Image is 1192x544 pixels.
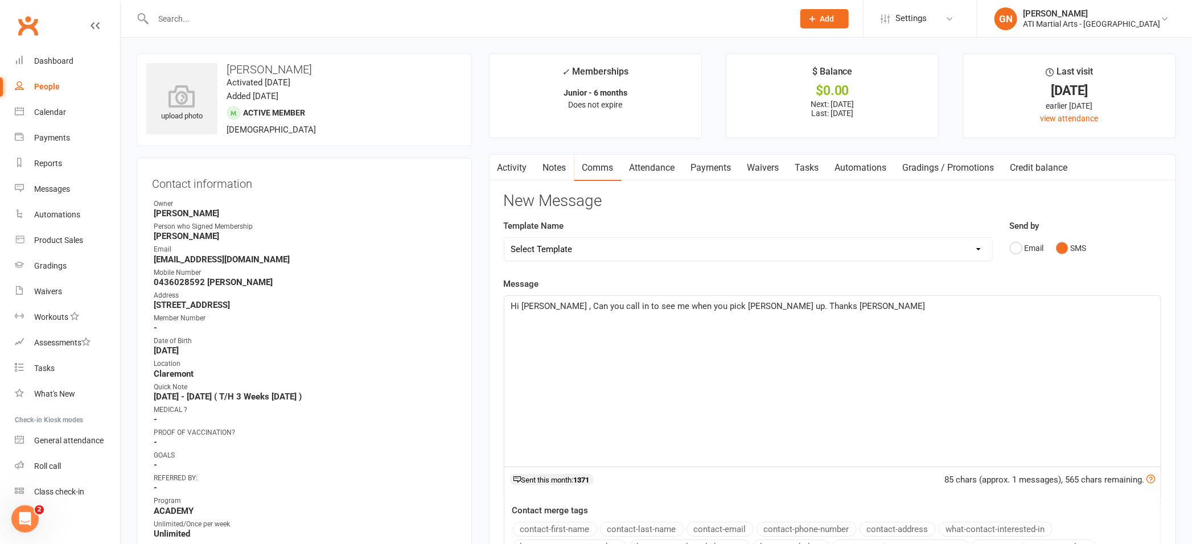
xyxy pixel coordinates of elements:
div: [DATE] [974,85,1165,97]
div: General attendance [34,436,104,445]
div: 85 chars (approx. 1 messages), 565 chars remaining. [944,473,1155,487]
button: contact-last-name [600,522,684,537]
strong: [EMAIL_ADDRESS][DOMAIN_NAME] [154,254,457,265]
p: Next: [DATE] Last: [DATE] [737,100,928,118]
a: Gradings / Promotions [895,155,1002,181]
div: Address [154,290,457,301]
span: Active member [243,108,305,117]
strong: [DATE] - [DATE] ( T/H 3 Weeks [DATE] ) [154,391,457,402]
a: Dashboard [15,48,120,74]
button: contact-address [860,522,936,537]
a: Tasks [787,155,827,181]
div: Product Sales [34,236,83,245]
a: Class kiosk mode [15,479,120,505]
div: Assessments [34,338,91,347]
strong: 1371 [574,476,590,484]
button: what-contact-interested-in [939,522,1053,537]
div: Gradings [34,261,67,270]
div: Program [154,496,457,506]
div: Member Number [154,313,457,324]
div: Automations [34,210,80,219]
strong: Junior - 6 months [564,88,627,97]
button: contact-phone-number [757,522,857,537]
div: [PERSON_NAME] [1023,9,1160,19]
strong: Claremont [154,369,457,379]
a: Automations [15,202,120,228]
h3: Contact information [152,173,457,190]
div: Mobile Number [154,267,457,278]
label: Contact merge tags [512,504,589,517]
div: Date of Birth [154,336,457,347]
iframe: Intercom live chat [11,505,39,533]
a: Reports [15,151,120,176]
a: view attendance [1041,114,1099,123]
time: Activated [DATE] [227,77,290,88]
span: Settings [895,6,927,31]
strong: [STREET_ADDRESS] [154,300,457,310]
div: Location [154,358,457,369]
div: Dashboard [34,56,73,65]
strong: Unlimited [154,529,457,539]
a: Payments [15,125,120,151]
strong: 0436028592 [PERSON_NAME] [154,277,457,287]
div: MEDICAL ? [154,405,457,415]
a: Notes [535,155,574,181]
a: People [15,74,120,100]
strong: [PERSON_NAME] [154,231,457,241]
a: Messages [15,176,120,202]
strong: - [154,323,457,333]
div: $0.00 [737,85,928,97]
strong: - [154,414,457,425]
a: Gradings [15,253,120,279]
a: Assessments [15,330,120,356]
div: Unlimited/Once per week [154,519,457,530]
h3: New Message [504,192,1161,210]
div: GOALS [154,450,457,461]
button: SMS [1056,237,1087,259]
label: Send by [1010,219,1039,233]
div: Payments [34,133,70,142]
span: [DEMOGRAPHIC_DATA] [227,125,316,135]
div: PROOF OF VACCINATION? [154,427,457,438]
div: Workouts [34,312,68,322]
strong: - [154,437,457,447]
strong: ACADEMY [154,506,457,516]
div: Class check-in [34,487,84,496]
a: Comms [574,155,622,181]
strong: [DATE] [154,345,457,356]
div: People [34,82,60,91]
strong: [PERSON_NAME] [154,208,457,219]
i: ✓ [562,67,569,77]
a: Product Sales [15,228,120,253]
a: General attendance kiosk mode [15,428,120,454]
div: Messages [34,184,70,193]
a: Waivers [15,279,120,304]
a: Credit balance [1002,155,1076,181]
a: What's New [15,381,120,407]
div: Memberships [562,64,628,85]
a: Attendance [622,155,683,181]
button: Add [800,9,849,28]
a: Waivers [739,155,787,181]
a: Automations [827,155,895,181]
span: Does not expire [568,100,622,109]
strong: - [154,483,457,493]
button: contact-email [687,522,754,537]
a: Payments [683,155,739,181]
div: What's New [34,389,75,398]
a: Calendar [15,100,120,125]
div: Owner [154,199,457,209]
div: Person who Signed Membership [154,221,457,232]
a: Clubworx [14,11,42,40]
a: Workouts [15,304,120,330]
div: Waivers [34,287,62,296]
label: Template Name [504,219,564,233]
a: Tasks [15,356,120,381]
div: Sent this month: [510,474,594,485]
div: Last visit [1046,64,1093,85]
div: Roll call [34,461,61,471]
span: 2 [35,505,44,514]
input: Search... [150,11,786,27]
div: GN [994,7,1017,30]
label: Message [504,277,539,291]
